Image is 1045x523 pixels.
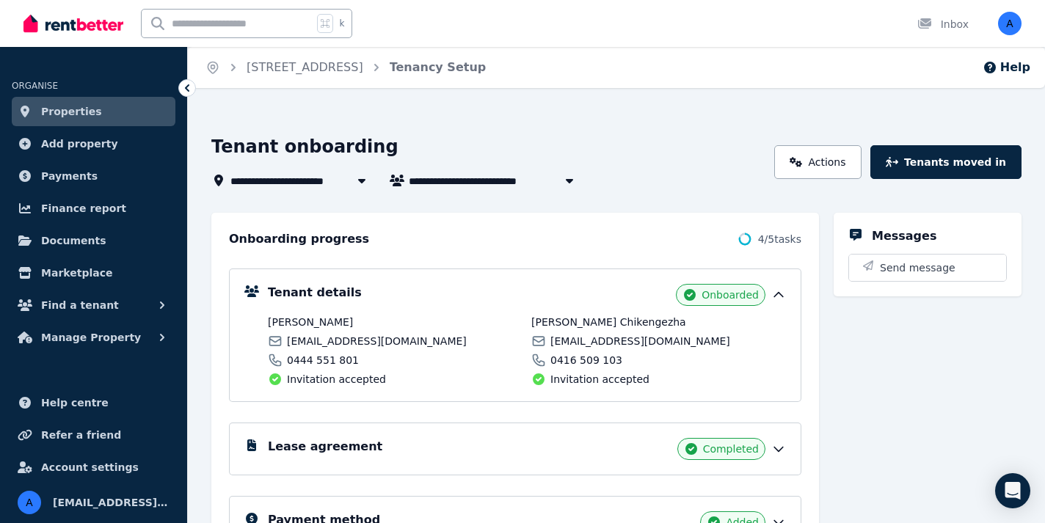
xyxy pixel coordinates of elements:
img: RentBetter [23,12,123,34]
h1: Tenant onboarding [211,135,398,158]
span: Help centre [41,394,109,412]
a: Marketplace [12,258,175,288]
a: Properties [12,97,175,126]
span: Finance report [41,200,126,217]
button: Manage Property [12,323,175,352]
a: [STREET_ADDRESS] [247,60,363,74]
span: Manage Property [41,329,141,346]
span: Onboarded [702,288,759,302]
img: amanpuneetgrewal@gmail.com [998,12,1022,35]
a: Add property [12,129,175,158]
span: Properties [41,103,102,120]
span: Invitation accepted [287,372,386,387]
span: [EMAIL_ADDRESS][DOMAIN_NAME] [550,334,730,348]
a: Refer a friend [12,420,175,450]
img: amanpuneetgrewal@gmail.com [18,491,41,514]
span: 0416 509 103 [550,353,622,367]
span: [EMAIL_ADDRESS][DOMAIN_NAME] [53,494,170,511]
span: [PERSON_NAME] [268,315,522,329]
span: [PERSON_NAME] Chikengezha [531,315,786,329]
span: Completed [703,442,759,456]
span: Add property [41,135,118,153]
span: Send message [880,260,955,275]
span: Documents [41,232,106,249]
div: Open Intercom Messenger [995,473,1030,508]
a: Actions [774,145,862,179]
h2: Onboarding progress [229,230,369,248]
nav: Breadcrumb [188,47,503,88]
span: k [339,18,344,29]
span: 4 / 5 tasks [758,232,801,246]
h5: Messages [872,227,936,245]
span: 0444 551 801 [287,353,359,367]
span: Marketplace [41,264,112,282]
a: Documents [12,226,175,255]
a: Help centre [12,388,175,417]
span: ORGANISE [12,81,58,91]
a: Payments [12,161,175,191]
h5: Tenant details [268,284,362,301]
button: Send message [849,255,1006,281]
span: Refer a friend [41,426,121,444]
button: Tenants moved in [870,145,1022,179]
a: Account settings [12,453,175,482]
span: Find a tenant [41,296,119,314]
span: Tenancy Setup [390,59,487,76]
button: Help [983,59,1030,76]
a: Finance report [12,194,175,223]
span: Payments [41,167,98,185]
div: Inbox [917,17,969,32]
span: Account settings [41,458,139,476]
span: Invitation accepted [550,372,649,387]
h5: Lease agreement [268,438,382,456]
button: Find a tenant [12,290,175,320]
span: [EMAIL_ADDRESS][DOMAIN_NAME] [287,334,467,348]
